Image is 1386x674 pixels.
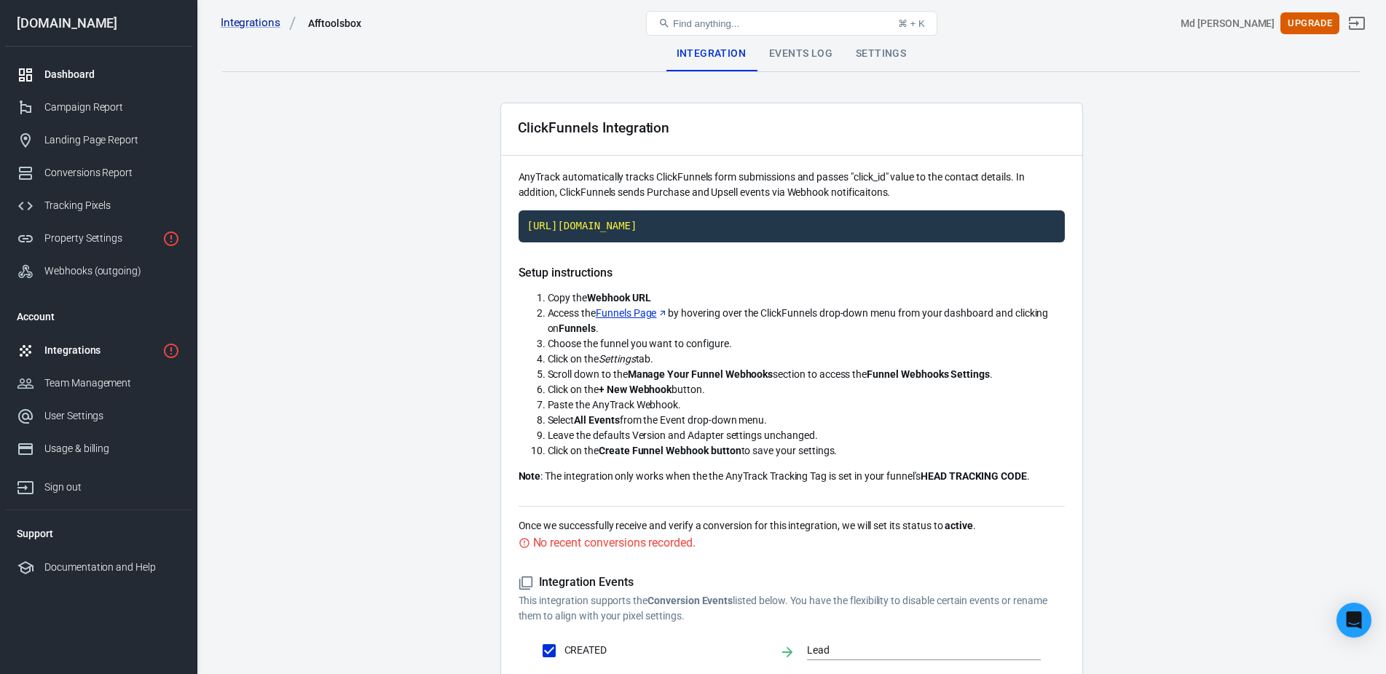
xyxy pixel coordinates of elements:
span: Scroll down to the section to access the . [548,368,993,380]
em: Settings [599,353,636,365]
div: Landing Page Report [44,132,180,148]
strong: All Events [574,414,620,426]
a: Sign out [1339,6,1374,41]
span: Copy the [548,292,651,304]
strong: Conversion Events [647,595,733,606]
code: Click to copy [519,210,1065,242]
div: Tracking Pixels [44,198,180,213]
input: Lead [807,641,1019,659]
strong: Webhook URL [587,292,650,304]
div: Afftoolsbox [308,16,361,31]
p: This integration supports the listed below. You have the flexibility to disable certain events or... [519,593,1065,624]
a: Integrations [221,15,296,31]
a: Dashboard [5,58,192,91]
span: Find anything... [673,18,739,29]
span: Click on the tab. [548,353,654,365]
div: Webhooks (outgoing) [44,263,180,279]
strong: Note [519,470,541,482]
div: Team Management [44,376,180,391]
div: Documentation and Help [44,560,180,575]
div: User Settings [44,408,180,424]
a: Usage & billing [5,432,192,465]
div: Sign out [44,480,180,495]
strong: + New Webhook [599,384,672,395]
button: Find anything...⌘ + K [646,11,937,36]
div: ClickFunnels Integration [518,120,670,135]
div: [DOMAIN_NAME] [5,17,192,30]
span: Paste the AnyTrack Webhook. [548,399,682,411]
p: Once we successfully receive and verify a conversion for this integration, we will set its status... [519,518,1065,534]
div: No recent conversions recorded. [533,534,696,552]
a: Landing Page Report [5,124,192,156]
a: Campaign Report [5,91,192,124]
svg: 1 networks not verified yet [162,342,180,360]
span: Access the by hovering over the ClickFunnels drop-down menu from your dashboard and clicking on . [548,307,1049,334]
div: Usage & billing [44,441,180,456]
span: Choose the funnel you want to configure. [548,338,732,349]
div: Events Log [757,36,844,71]
div: Dashboard [44,67,180,82]
strong: Funnels [559,322,596,334]
span: Click on the to save your settings. [548,445,838,456]
strong: HEAD TRACKING CODE [921,470,1027,482]
a: Team Management [5,367,192,400]
span: Click on the button. [548,384,705,395]
li: Support [5,516,192,551]
p: : The integration only works when the the AnyTrack Tracking Tag is set in your funnel's . [519,469,1065,484]
div: ⌘ + K [898,18,925,29]
strong: Create Funnel Webhook button [599,445,741,456]
a: User Settings [5,400,192,432]
h5: Integration Events [519,575,1065,590]
strong: Manage Your Funnel Webhooks [628,368,773,380]
span: Select from the Event drop-down menu. [548,414,768,426]
span: Leave the defaults Version and Adapter settings unchanged. [548,429,818,441]
li: Account [5,299,192,334]
div: Account id: 4mKLnZET [1181,16,1275,31]
div: Integrations [44,343,157,358]
a: Integrations [5,334,192,367]
div: Settings [844,36,918,71]
a: Sign out [5,465,192,504]
strong: active [945,520,973,531]
svg: Property is not installed yet [162,230,180,247]
a: Webhooks (outgoing) [5,255,192,288]
div: Property Settings [44,231,157,246]
button: Upgrade [1280,12,1339,35]
h5: Setup instructions [519,266,1065,280]
div: Open Intercom Messenger [1336,603,1371,638]
span: CREATED [564,643,768,658]
div: Conversions Report [44,165,180,181]
div: Campaign Report [44,100,180,115]
a: Property Settings [5,222,192,255]
strong: Funnel Webhooks Settings [867,368,990,380]
a: Funnels Page [596,306,668,321]
a: Tracking Pixels [5,189,192,222]
p: AnyTrack automatically tracks ClickFunnels form submissions and passes "click_id" value to the co... [519,170,1065,200]
div: Integration [665,36,757,71]
a: Conversions Report [5,156,192,189]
